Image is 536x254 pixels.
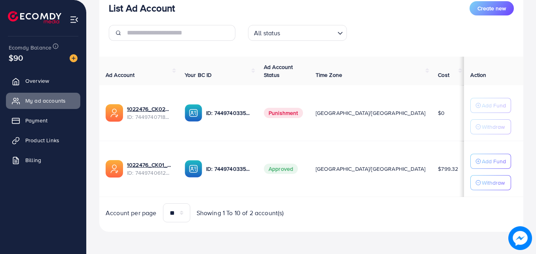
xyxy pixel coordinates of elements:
[508,226,532,250] img: image
[9,44,51,52] span: Ecomdy Balance
[6,73,80,89] a: Overview
[127,169,172,177] span: ID: 7449740612842192912
[127,161,172,177] div: <span class='underline'>1022476_CK01_1734527903320</span></br>7449740612842192912
[109,2,175,14] h3: List Ad Account
[206,164,251,174] p: ID: 7449740335716761616
[8,11,61,23] img: logo
[25,136,59,144] span: Product Links
[9,52,23,63] span: $90
[25,77,49,85] span: Overview
[470,154,511,169] button: Add Fund
[127,113,172,121] span: ID: 7449740718454915089
[482,101,506,110] p: Add Fund
[25,156,41,164] span: Billing
[438,165,458,173] span: $799.32
[264,164,298,174] span: Approved
[470,1,514,15] button: Create new
[482,157,506,166] p: Add Fund
[185,160,202,178] img: ic-ba-acc.ded83a64.svg
[482,122,505,132] p: Withdraw
[25,116,47,124] span: Payment
[438,109,445,117] span: $0
[106,160,123,178] img: ic-ads-acc.e4c84228.svg
[127,105,172,121] div: <span class='underline'>1022476_CK02_1734527935209</span></br>7449740718454915089
[6,113,80,128] a: Payment
[470,98,511,113] button: Add Fund
[6,152,80,168] a: Billing
[470,71,486,79] span: Action
[248,25,347,41] div: Search for option
[477,4,506,12] span: Create new
[252,27,282,39] span: All status
[316,71,342,79] span: Time Zone
[206,108,251,118] p: ID: 7449740335716761616
[264,108,303,118] span: Punishment
[185,71,212,79] span: Your BC ID
[316,109,426,117] span: [GEOGRAPHIC_DATA]/[GEOGRAPHIC_DATA]
[482,178,505,187] p: Withdraw
[25,97,66,105] span: My ad accounts
[470,119,511,134] button: Withdraw
[106,71,135,79] span: Ad Account
[264,63,293,79] span: Ad Account Status
[70,15,79,24] img: menu
[127,161,172,169] a: 1022476_CK01_1734527903320
[127,105,172,113] a: 1022476_CK02_1734527935209
[438,71,449,79] span: Cost
[106,104,123,122] img: ic-ads-acc.e4c84228.svg
[316,165,426,173] span: [GEOGRAPHIC_DATA]/[GEOGRAPHIC_DATA]
[185,104,202,122] img: ic-ba-acc.ded83a64.svg
[470,175,511,190] button: Withdraw
[6,132,80,148] a: Product Links
[106,208,157,218] span: Account per page
[70,54,78,62] img: image
[197,208,284,218] span: Showing 1 To 10 of 2 account(s)
[283,26,334,39] input: Search for option
[6,93,80,109] a: My ad accounts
